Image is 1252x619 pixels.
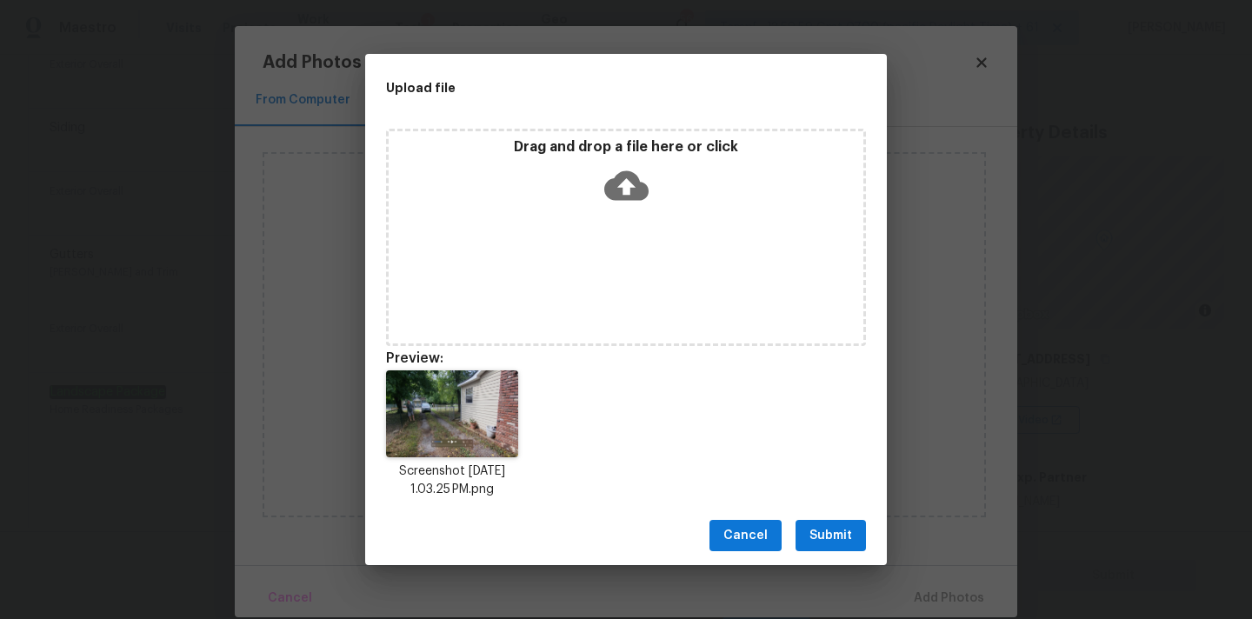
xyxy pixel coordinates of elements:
[796,520,866,552] button: Submit
[386,463,518,499] p: Screenshot [DATE] 1.03.25 PM.png
[386,78,788,97] h2: Upload file
[809,525,852,547] span: Submit
[386,370,518,457] img: 6NFFkRPVelAAAAAASUVORK5CYII=
[709,520,782,552] button: Cancel
[723,525,768,547] span: Cancel
[389,138,863,156] p: Drag and drop a file here or click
